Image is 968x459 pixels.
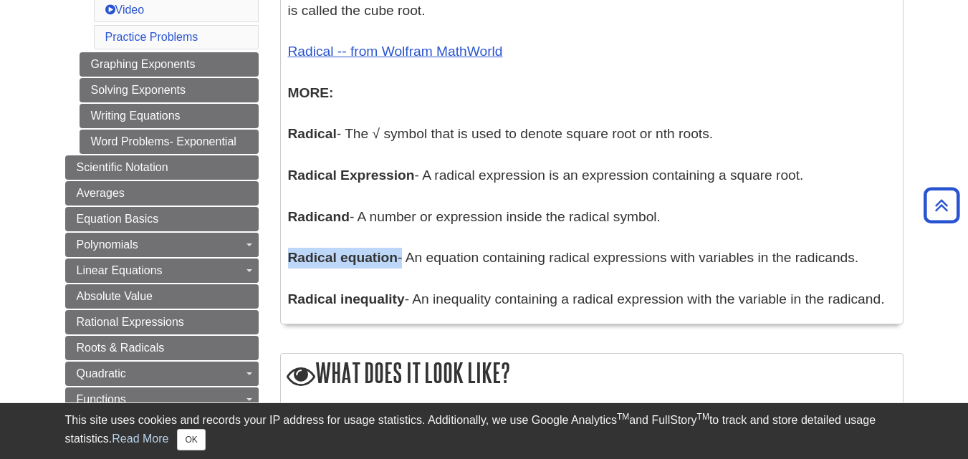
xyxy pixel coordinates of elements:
[288,209,350,224] b: Radicand
[77,161,168,173] span: Scientific Notation
[80,52,259,77] a: Graphing Exponents
[77,342,165,354] span: Roots & Radicals
[77,264,163,276] span: Linear Equations
[77,316,184,328] span: Rational Expressions
[77,213,159,225] span: Equation Basics
[288,85,334,100] b: MORE:
[288,291,405,306] b: Radical inequality
[65,284,259,309] a: Absolute Value
[105,31,198,43] a: Practice Problems
[80,130,259,154] a: Word Problems- Exponential
[65,155,259,180] a: Scientific Notation
[65,207,259,231] a: Equation Basics
[65,362,259,386] a: Quadratic
[697,412,709,422] sup: TM
[77,393,126,405] span: Functions
[281,354,903,395] h2: What does it look like?
[65,181,259,206] a: Averages
[77,187,125,199] span: Averages
[105,4,145,16] a: Video
[65,259,259,283] a: Linear Equations
[177,429,205,450] button: Close
[80,104,259,128] a: Writing Equations
[65,387,259,412] a: Functions
[65,336,259,360] a: Roots & Radicals
[65,233,259,257] a: Polynomials
[65,412,904,450] div: This site uses cookies and records your IP address for usage statistics. Additionally, we use Goo...
[77,367,126,380] span: Quadratic
[65,310,259,334] a: Rational Expressions
[288,44,503,59] a: Radical -- from Wolfram MathWorld
[288,126,337,141] b: Radical
[288,168,415,183] b: Radical Expression
[288,250,398,265] b: Radical equation
[919,195,964,215] a: Back to Top
[80,78,259,102] a: Solving Exponents
[112,433,168,445] a: Read More
[77,290,153,302] span: Absolute Value
[77,238,138,251] span: Polynomials
[617,412,629,422] sup: TM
